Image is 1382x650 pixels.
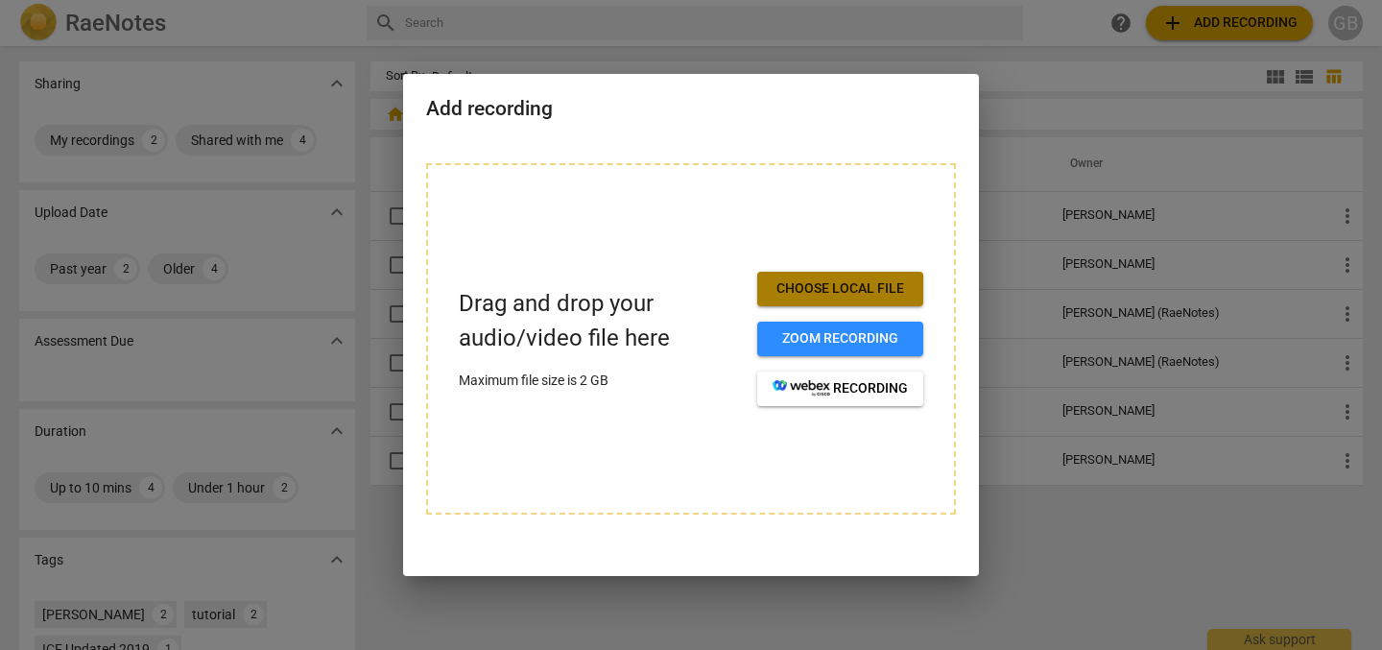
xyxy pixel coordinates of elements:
[773,379,908,398] span: recording
[757,322,923,356] button: Zoom recording
[757,272,923,306] button: Choose local file
[773,279,908,299] span: Choose local file
[459,371,742,391] p: Maximum file size is 2 GB
[773,329,908,349] span: Zoom recording
[459,287,742,354] p: Drag and drop your audio/video file here
[757,372,923,406] button: recording
[426,97,956,121] h2: Add recording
